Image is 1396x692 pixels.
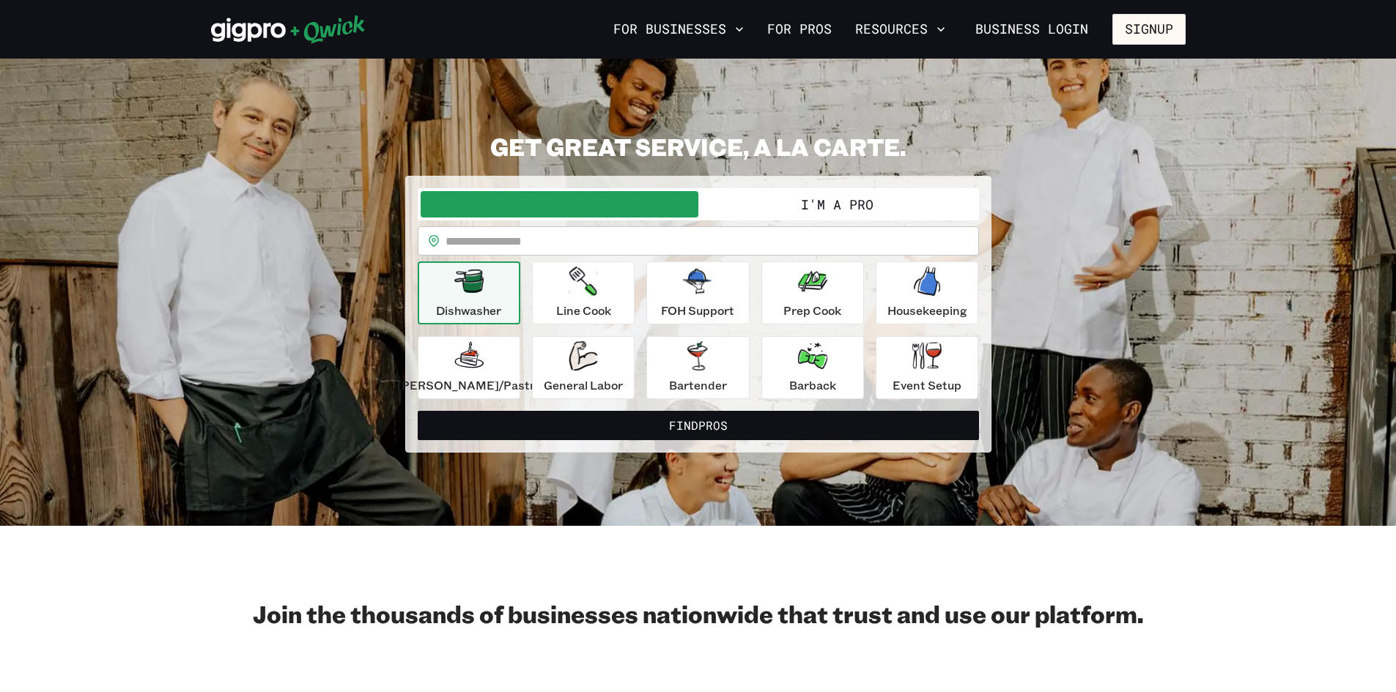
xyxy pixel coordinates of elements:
button: [PERSON_NAME]/Pastry [418,336,520,399]
button: Bartender [646,336,749,399]
button: Line Cook [532,261,635,324]
p: [PERSON_NAME]/Pastry [397,376,541,394]
a: For Pros [761,17,838,42]
p: Line Cook [556,302,611,319]
p: Prep Cook [783,302,841,319]
button: FindPros [418,411,979,440]
button: Resources [849,17,951,42]
button: Dishwasher [418,261,520,324]
a: Business Login [963,14,1101,45]
button: FOH Support [646,261,749,324]
button: General Labor [532,336,635,399]
p: Housekeeping [887,302,967,319]
p: Bartender [669,376,727,394]
p: Event Setup [893,376,961,394]
button: I'm a Pro [698,191,976,217]
h2: GET GREAT SERVICE, A LA CARTE. [405,132,991,161]
p: FOH Support [661,302,734,319]
button: Prep Cook [761,261,864,324]
button: I'm a Business [421,191,698,217]
button: Event Setup [876,336,978,399]
p: Dishwasher [436,302,501,319]
h2: Join the thousands of businesses nationwide that trust and use our platform. [211,599,1186,628]
button: Housekeeping [876,261,978,324]
p: General Labor [544,376,623,394]
button: For Businesses [607,17,750,42]
button: Signup [1112,14,1186,45]
p: Barback [789,376,836,394]
button: Barback [761,336,864,399]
